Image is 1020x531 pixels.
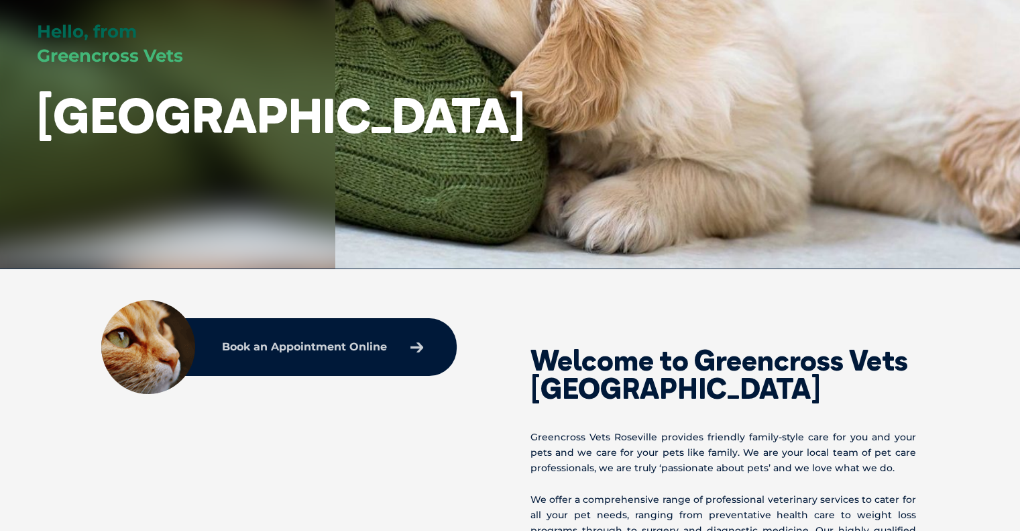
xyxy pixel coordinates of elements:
[994,61,1007,75] button: Search
[215,335,430,359] a: Book an Appointment Online
[37,45,183,66] span: Greencross Vets
[37,89,525,142] h1: [GEOGRAPHIC_DATA]
[530,346,916,403] h2: Welcome to Greencross Vets [GEOGRAPHIC_DATA]
[530,430,916,477] p: Greencross Vets Roseville provides friendly family-style care for you and your pets and we care f...
[222,342,387,352] p: Book an Appointment Online
[37,21,137,42] span: Hello, from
